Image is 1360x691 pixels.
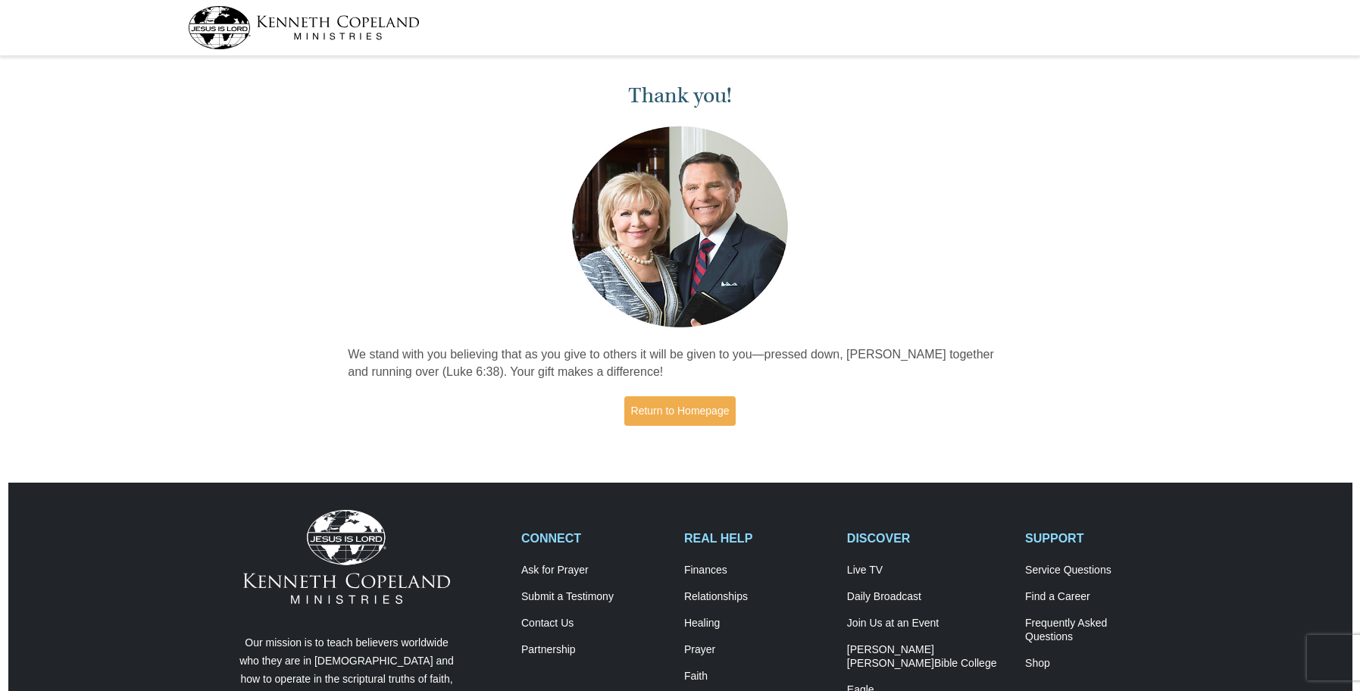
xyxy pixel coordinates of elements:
[521,531,668,546] h2: CONNECT
[624,396,736,426] a: Return to Homepage
[521,564,668,577] a: Ask for Prayer
[1025,657,1172,671] a: Shop
[847,564,1009,577] a: Live TV
[684,564,831,577] a: Finances
[847,617,1009,630] a: Join Us at an Event
[684,670,831,683] a: Faith
[521,590,668,604] a: Submit a Testimony
[684,617,831,630] a: Healing
[1025,531,1172,546] h2: SUPPORT
[521,617,668,630] a: Contact Us
[1025,617,1172,644] a: Frequently AskedQuestions
[521,643,668,657] a: Partnership
[568,123,792,331] img: Kenneth and Gloria
[243,510,450,604] img: Kenneth Copeland Ministries
[348,346,1012,381] p: We stand with you believing that as you give to others it will be given to you—pressed down, [PER...
[934,657,997,669] span: Bible College
[847,531,1009,546] h2: DISCOVER
[684,590,831,604] a: Relationships
[348,83,1012,108] h1: Thank you!
[684,643,831,657] a: Prayer
[188,6,420,49] img: kcm-header-logo.svg
[1025,590,1172,604] a: Find a Career
[847,643,1009,671] a: [PERSON_NAME] [PERSON_NAME]Bible College
[847,590,1009,604] a: Daily Broadcast
[684,531,831,546] h2: REAL HELP
[1025,564,1172,577] a: Service Questions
